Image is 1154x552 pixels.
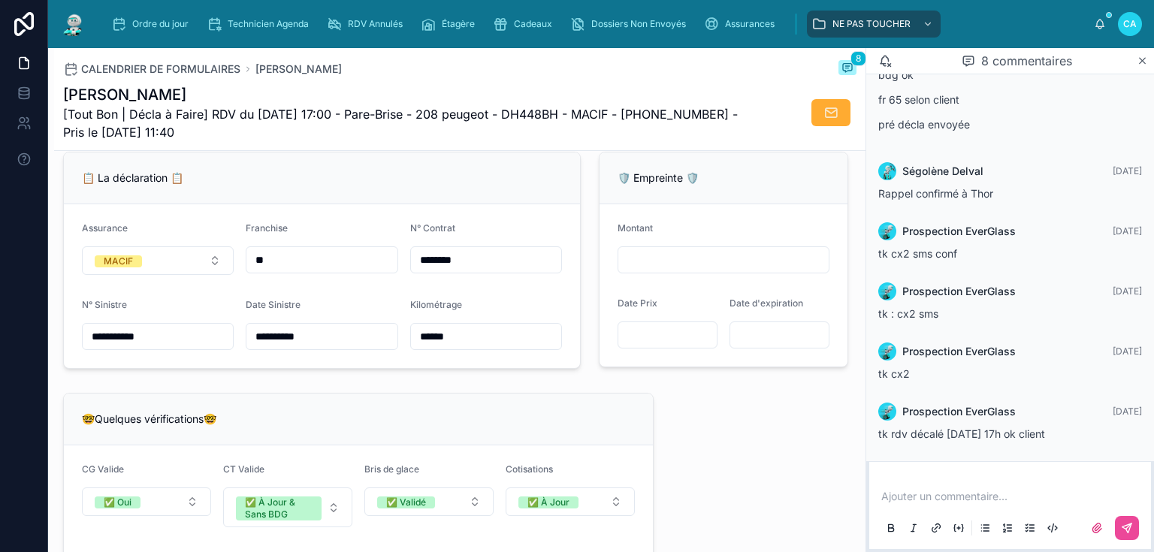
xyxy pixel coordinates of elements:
font: 📋 La déclaration 📋 [82,171,183,184]
font: fr 65 selon client [878,93,959,106]
font: Kilométrage [410,299,462,310]
a: RDV Annulés [322,11,413,38]
font: [DATE] [1113,165,1142,176]
font: [PERSON_NAME] [255,62,342,75]
font: Rappel confirmé à Thor [878,187,993,200]
font: [DATE] [1113,285,1142,297]
button: 8 [838,60,856,78]
font: 8 [856,53,861,64]
button: Bouton de sélection [82,487,211,516]
a: Assurances [699,11,785,38]
font: Prospection [902,405,962,418]
font: Ordre du jour [132,18,189,29]
font: N° Contrat [410,222,455,234]
font: Prospection [902,345,962,357]
a: Technicien Agenda [202,11,319,38]
font: Technicien Agenda [228,18,309,29]
font: RDV Annulés [348,18,403,29]
a: CALENDRIER DE FORMULAIRES [63,62,240,77]
font: ✅ Validé [386,496,426,508]
a: NE PAS TOUCHER [807,11,941,38]
font: N° Sinistre [82,299,127,310]
button: Bouton de sélection [506,487,635,516]
font: tk cx2 sms conf [878,247,957,260]
a: Cadeaux [488,11,563,38]
font: EverGlass [965,345,1016,357]
font: Assurance [82,222,128,234]
font: EverGlass [965,225,1016,237]
font: CALENDRIER DE FORMULAIRES [81,62,240,75]
font: 🛡️ Empreinte 🛡️ [618,171,699,184]
div: contenu déroulant [99,8,1094,41]
font: EverGlass [965,405,1016,418]
a: [PERSON_NAME] [255,62,342,77]
a: Étagère [416,11,485,38]
img: Logo de l'application [60,12,87,36]
font: 🤓Quelques vérifications🤓 [82,412,216,425]
font: bdg ok [878,68,914,81]
font: CT Valide [223,463,264,475]
font: [Tout Bon | Décla à Faire] RDV du [DATE] 17:00 - Pare-Brise - 208 peugeot - DH448BH - MACIF - [PH... [63,107,738,140]
font: [PERSON_NAME] [63,86,186,104]
font: Bris de glace [364,463,419,475]
font: NE PAS TOUCHER [832,18,911,29]
font: pré décla envoyée [878,118,970,131]
font: EverGlass [965,285,1016,297]
font: Assurances [725,18,775,29]
font: tk rdv décalé [DATE] 17h ok client [878,427,1045,440]
font: Delval [952,164,983,177]
font: Cadeaux [514,18,552,29]
font: Étagère [442,18,475,29]
font: ✅ À Jour [527,496,569,508]
font: [DATE] [1113,406,1142,417]
font: MACIF [104,255,133,267]
font: Franchise [246,222,288,234]
font: [DATE] [1113,225,1142,237]
font: Date d'expiration [730,297,803,309]
button: Bouton de sélection [82,246,234,275]
font: 8 commentaires [981,53,1072,68]
font: Prospection [902,285,962,297]
font: Prospection [902,225,962,237]
font: Montant [618,222,653,234]
font: ✅ À Jour & Sans BDG [245,496,295,520]
font: tk : cx2 sms [878,307,938,320]
font: Dossiers Non Envoyés [591,18,686,29]
font: Ségolène [902,164,949,177]
a: Ordre du jour [107,11,199,38]
font: CA [1123,18,1137,29]
button: Bouton de sélection [223,487,352,527]
button: Bouton de sélection [364,487,494,516]
font: ✅ Oui [104,496,131,508]
a: Dossiers Non Envoyés [566,11,696,38]
font: [DATE] [1113,345,1142,357]
font: Date Sinistre [246,299,301,310]
font: tk cx2 [878,367,910,380]
font: CG Valide [82,463,124,475]
font: Cotisations [506,463,553,475]
font: Date Prix [618,297,657,309]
